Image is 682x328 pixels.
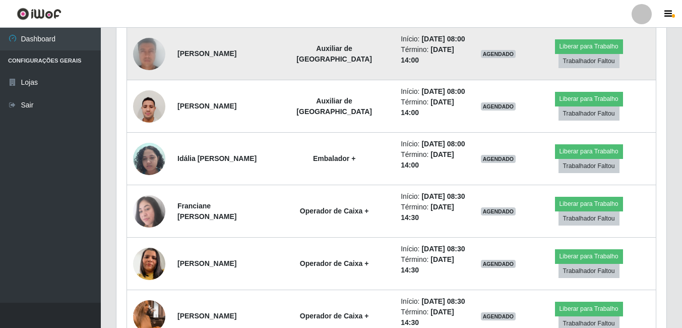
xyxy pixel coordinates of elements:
[401,139,468,149] li: Início:
[421,35,465,43] time: [DATE] 08:00
[401,307,468,328] li: Término:
[481,102,516,111] span: AGENDADO
[300,312,369,320] strong: Operador de Caixa +
[177,202,236,221] strong: Franciane [PERSON_NAME]
[401,191,468,202] li: Início:
[177,312,236,320] strong: [PERSON_NAME]
[17,8,61,20] img: CoreUI Logo
[555,249,623,263] button: Liberar para Trabalho
[401,86,468,97] li: Início:
[555,39,623,53] button: Liberar para Trabalho
[177,102,236,110] strong: [PERSON_NAME]
[401,34,468,44] li: Início:
[421,192,465,200] time: [DATE] 08:30
[133,21,165,87] img: 1748706192585.jpeg
[559,211,619,226] button: Trabalhador Faltou
[401,149,468,171] li: Término:
[133,137,165,180] img: 1745763746642.jpeg
[177,49,236,58] strong: [PERSON_NAME]
[559,54,619,68] button: Trabalhador Faltou
[401,296,468,307] li: Início:
[401,44,468,66] li: Término:
[300,207,369,215] strong: Operador de Caixa +
[421,87,465,95] time: [DATE] 08:00
[401,97,468,118] li: Término:
[133,85,165,128] img: 1749045235898.jpeg
[559,106,619,121] button: Trabalhador Faltou
[296,44,372,63] strong: Auxiliar de [GEOGRAPHIC_DATA]
[401,244,468,254] li: Início:
[313,154,355,162] strong: Embalador +
[296,97,372,116] strong: Auxiliar de [GEOGRAPHIC_DATA]
[559,159,619,173] button: Trabalhador Faltou
[481,207,516,215] span: AGENDADO
[133,195,165,228] img: 1708625639310.jpeg
[555,144,623,158] button: Liberar para Trabalho
[421,297,465,305] time: [DATE] 08:30
[555,92,623,106] button: Liberar para Trabalho
[177,259,236,267] strong: [PERSON_NAME]
[559,264,619,278] button: Trabalhador Faltou
[481,50,516,58] span: AGENDADO
[177,154,257,162] strong: Idália [PERSON_NAME]
[555,302,623,316] button: Liberar para Trabalho
[401,254,468,276] li: Término:
[481,312,516,320] span: AGENDADO
[481,260,516,268] span: AGENDADO
[421,245,465,253] time: [DATE] 08:30
[300,259,369,267] strong: Operador de Caixa +
[421,140,465,148] time: [DATE] 08:00
[133,235,165,293] img: 1734375096021.jpeg
[401,202,468,223] li: Término:
[481,155,516,163] span: AGENDADO
[555,197,623,211] button: Liberar para Trabalho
